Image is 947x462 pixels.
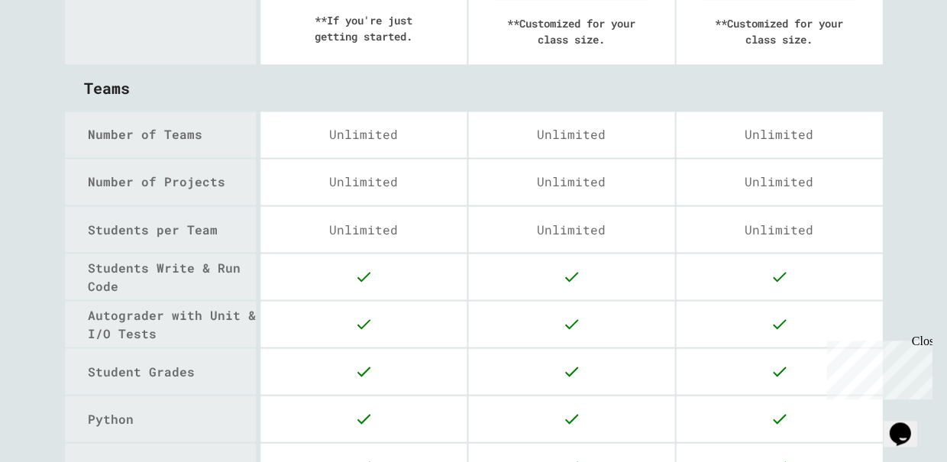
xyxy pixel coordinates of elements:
[88,362,256,380] div: Student Grades
[88,305,256,342] div: Autograder with Unit & I/O Tests
[820,334,932,399] iframe: chat widget
[468,111,674,157] div: Unlimited
[676,159,882,205] div: Unlimited
[88,258,256,295] div: Students Write & Run Code
[468,159,674,205] div: Unlimited
[260,159,467,205] div: Unlimited
[676,206,882,252] div: Unlimited
[676,111,882,157] div: Unlimited
[260,206,467,252] div: Unlimited
[468,206,674,252] div: Unlimited
[6,6,105,97] div: Chat with us now!Close
[88,220,256,238] div: Students per Team
[260,111,467,157] div: Unlimited
[883,401,932,447] iframe: chat widget
[88,173,256,191] div: Number of Projects
[88,409,256,428] div: Python
[88,125,256,144] div: Number of Teams
[65,65,883,111] div: Teams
